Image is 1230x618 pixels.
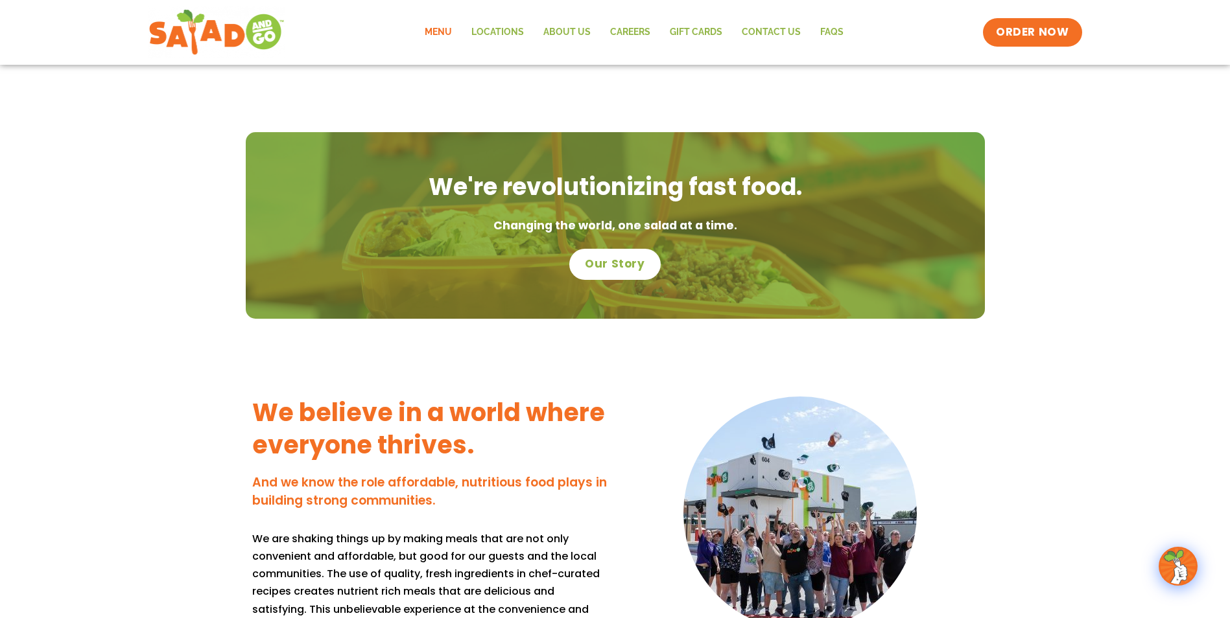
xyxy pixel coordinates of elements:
a: ORDER NOW [983,18,1082,47]
a: Contact Us [732,17,810,47]
a: Our Story [569,249,660,280]
h4: And we know the role affordable, nutritious food plays in building strong communities. [252,474,609,510]
a: Menu [415,17,462,47]
a: About Us [534,17,600,47]
img: wpChatIcon [1160,548,1196,584]
a: FAQs [810,17,853,47]
span: ORDER NOW [996,25,1069,40]
span: Our Story [585,257,645,272]
a: Locations [462,17,534,47]
p: Changing the world, one salad at a time. [259,216,972,236]
h2: We're revolutionizing fast food. [259,171,972,203]
h3: We believe in a world where everyone thrives. [252,396,609,461]
a: GIFT CARDS [660,17,732,47]
a: Careers [600,17,660,47]
img: new-SAG-logo-768×292 [148,6,285,58]
nav: Menu [415,17,853,47]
